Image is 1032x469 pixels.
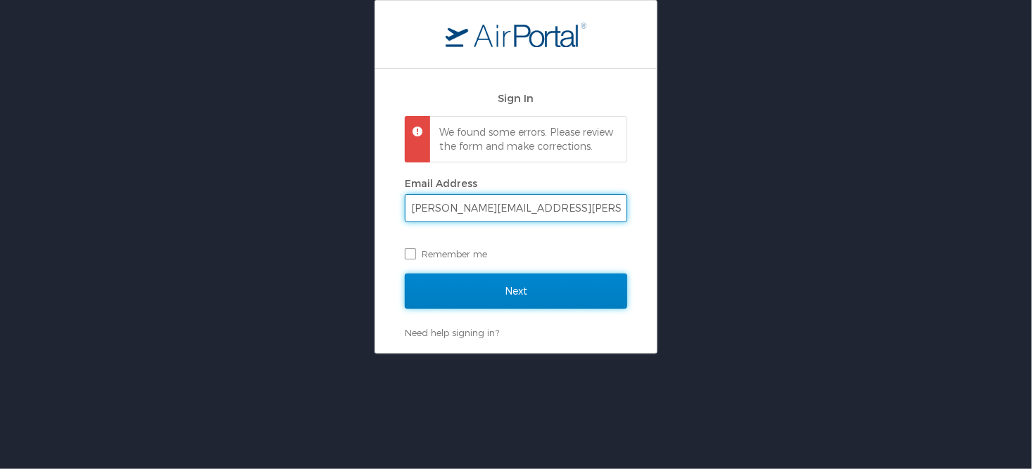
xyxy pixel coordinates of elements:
p: We found some errors. Please review the form and make corrections. [439,125,614,153]
img: logo [446,22,586,47]
input: Next [405,274,627,309]
a: Need help signing in? [405,327,499,338]
h2: Sign In [405,90,627,106]
label: Email Address [405,177,477,189]
label: Remember me [405,243,627,264]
